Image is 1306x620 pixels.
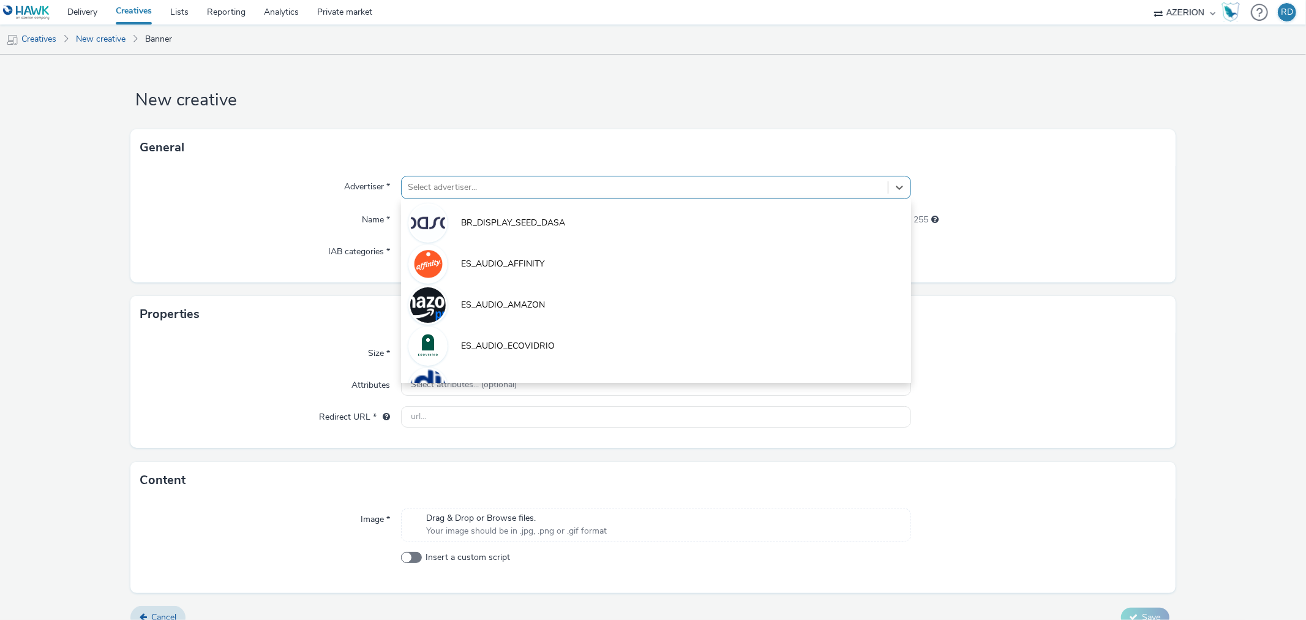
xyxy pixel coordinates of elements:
h1: New creative [130,89,1175,112]
label: Name * [357,209,395,226]
label: Image * [356,508,395,526]
label: Redirect URL * [314,406,395,423]
span: ES_AUDIO_AFFINITY [461,258,544,270]
h3: Content [140,471,186,490]
a: Banner [139,25,178,54]
span: Drag & Drop or Browse files. [426,512,607,524]
img: Hawk Academy [1222,2,1240,22]
img: ES_AUDIO_ECOVIDRIO [410,328,446,364]
img: ES_AUDIO_AFFINITY [410,246,446,282]
img: mobile [6,34,18,46]
span: Insert a custom script [426,551,510,564]
span: ES_AUDIO_AMAZON [461,299,545,311]
img: BR_DISPLAY_SEED_DASA [410,205,446,241]
input: url... [401,406,910,428]
div: Maximum 255 characters [932,214,939,226]
span: Your image should be in .jpg, .png or .gif format [426,525,607,537]
img: ES_AUDIO_AMAZON [410,287,446,323]
span: BR_DISPLAY_SEED_DASA [461,217,565,229]
img: ES_AUDIO_MUNDIPLAN [410,369,446,405]
label: Advertiser * [339,176,395,193]
label: Attributes [347,374,395,391]
label: IAB categories * [323,241,395,258]
div: RD [1281,3,1293,21]
a: Hawk Academy [1222,2,1245,22]
span: ES_AUDIO_MUNDIPLAN [461,381,558,393]
span: ES_AUDIO_ECOVIDRIO [461,340,555,352]
h3: General [140,138,184,157]
label: Size * [363,342,395,360]
h3: Properties [140,305,200,323]
img: undefined Logo [3,5,50,20]
div: URL will be used as a validation URL with some SSPs and it will be the redirection URL of your cr... [377,411,390,423]
span: Select attributes... (optional) [411,380,517,390]
a: New creative [70,25,132,54]
span: 255 [914,214,929,226]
